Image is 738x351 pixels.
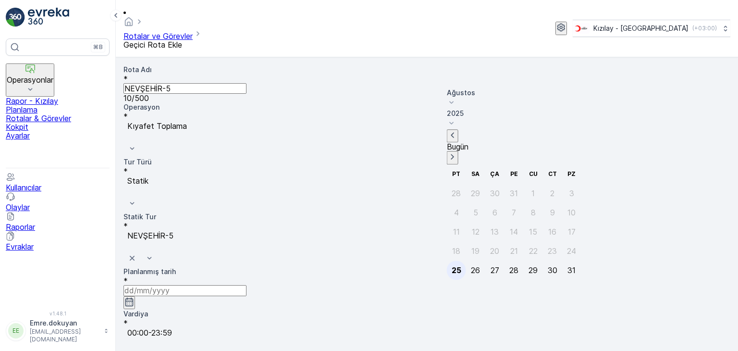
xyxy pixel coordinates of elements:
[593,24,689,33] p: Kızılay - [GEOGRAPHIC_DATA]
[452,266,461,275] div: 25
[529,247,538,255] div: 22
[6,97,110,105] a: Rapor - Kızılay
[491,266,499,275] div: 27
[490,247,499,255] div: 20
[490,189,500,198] div: 30
[529,227,537,236] div: 15
[471,247,480,255] div: 19
[548,227,556,236] div: 16
[6,311,110,316] span: v 1.48.1
[123,103,160,111] label: Operasyon
[123,310,148,318] label: Vardiya
[127,231,726,240] div: NEVŞEHİR-5
[485,164,504,184] th: Çarşamba
[569,189,574,198] div: 3
[127,328,726,337] div: 00:00-23:59
[548,247,557,255] div: 23
[6,203,110,212] p: Olaylar
[6,105,110,114] a: Planlama
[562,164,581,184] th: Pazar
[491,227,499,236] div: 13
[123,94,730,102] p: 10 / 500
[6,213,110,231] a: Raporlar
[573,23,590,34] img: k%C4%B1z%C4%B1lay_D5CCths_t1JZB0k.png
[447,143,581,151] p: Bugün
[123,285,246,296] input: dd/mm/yyyy
[6,63,54,97] button: Operasyonlar
[447,164,466,184] th: Pazartesi
[531,208,536,217] div: 8
[466,164,485,184] th: Salı
[6,223,110,231] p: Raporlar
[6,8,25,27] img: logo
[6,233,110,251] a: Evraklar
[123,19,134,29] a: Ana Sayfa
[6,242,110,251] p: Evraklar
[447,88,581,98] p: Ağustos
[692,25,717,32] p: ( +03:00 )
[512,208,516,217] div: 7
[93,43,103,51] p: ⌘B
[509,266,518,275] div: 28
[127,176,726,185] div: Statik
[123,40,182,50] span: Geçici Rota Ekle
[6,194,110,212] a: Olaylar
[550,189,554,198] div: 2
[504,164,524,184] th: Perşembe
[454,208,459,217] div: 4
[452,247,460,255] div: 18
[473,208,478,217] div: 5
[447,109,581,118] p: 2025
[568,227,576,236] div: 17
[123,213,156,221] label: Statik Tur
[123,31,193,41] a: Rotalar ve Görevler
[550,208,555,217] div: 9
[510,247,518,255] div: 21
[30,328,99,343] p: [EMAIL_ADDRESS][DOMAIN_NAME]
[453,227,460,236] div: 11
[567,247,576,255] div: 24
[573,20,730,37] button: Kızılay - [GEOGRAPHIC_DATA](+03:00)
[471,266,480,275] div: 26
[492,208,497,217] div: 6
[127,122,726,130] div: Kıyafet Toplama
[471,189,480,198] div: 29
[548,266,557,275] div: 30
[567,266,576,275] div: 31
[6,318,110,343] button: EEEmre.dokuyan[EMAIL_ADDRESS][DOMAIN_NAME]
[8,323,24,338] div: EE
[524,164,543,184] th: Cuma
[123,158,152,166] label: Tur Türü
[543,164,562,184] th: Cumartesi
[7,75,53,84] p: Operasyonlar
[529,266,538,275] div: 29
[6,183,110,192] p: Kullanıcılar
[6,123,110,131] a: Kokpit
[28,8,69,27] img: logo_light-DOdMpM7g.png
[531,189,535,198] div: 1
[123,65,152,74] label: Rota Adı
[30,318,99,328] p: Emre.dokuyan
[6,131,110,140] a: Ayarlar
[6,174,110,192] a: Kullanıcılar
[510,189,518,198] div: 31
[472,227,480,236] div: 12
[452,189,461,198] div: 28
[510,227,518,236] div: 14
[567,208,576,217] div: 10
[6,114,110,123] a: Rotalar & Görevler
[123,267,176,276] label: Planlanmış tarih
